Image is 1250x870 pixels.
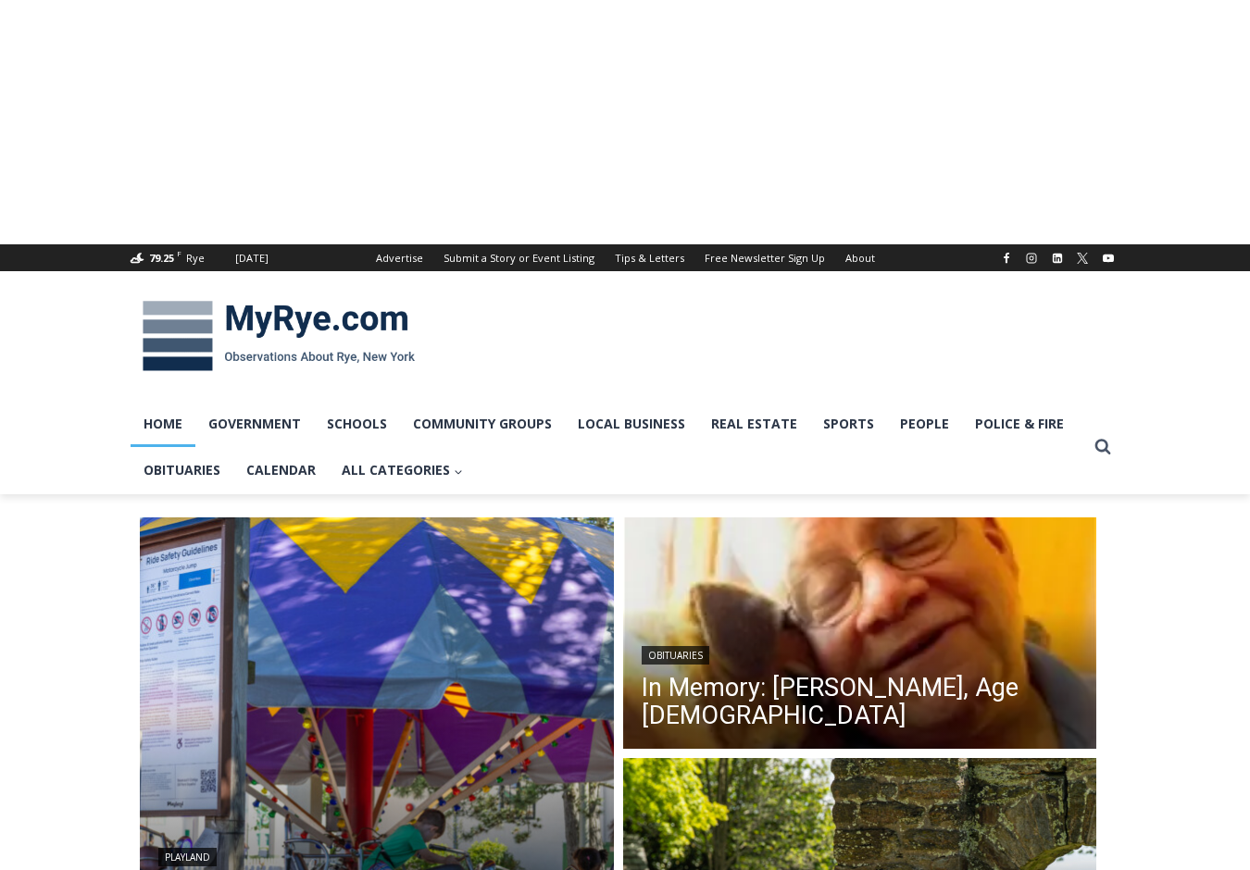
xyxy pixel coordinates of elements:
a: Read More In Memory: Patrick A. Auriemma Jr., Age 70 [623,517,1097,754]
button: View Search Form [1086,430,1119,464]
a: Community Groups [400,401,565,447]
a: Schools [314,401,400,447]
img: Obituary - Patrick Albert Auriemma [623,517,1097,754]
a: X [1071,247,1094,269]
a: In Memory: [PERSON_NAME], Age [DEMOGRAPHIC_DATA] [642,674,1079,729]
a: Free Newsletter Sign Up [694,244,835,271]
a: YouTube [1097,247,1119,269]
a: Submit a Story or Event Listing [433,244,605,271]
span: 79.25 [149,251,174,265]
a: Sports [810,401,887,447]
a: People [887,401,962,447]
a: Home [131,401,195,447]
a: Linkedin [1046,247,1069,269]
div: Rye [186,250,205,267]
a: Advertise [366,244,433,271]
span: All Categories [342,460,463,480]
a: Tips & Letters [605,244,694,271]
span: F [177,248,181,258]
img: MyRye.com [131,288,427,384]
a: Calendar [233,447,329,493]
a: Facebook [995,247,1018,269]
a: Obituaries [642,646,709,665]
div: [DATE] [235,250,269,267]
a: Obituaries [131,447,233,493]
a: Local Business [565,401,698,447]
a: Playland [158,848,217,866]
a: Police & Fire [962,401,1077,447]
a: Government [195,401,314,447]
nav: Primary Navigation [131,401,1086,494]
a: All Categories [329,447,476,493]
nav: Secondary Navigation [366,244,885,271]
a: Real Estate [698,401,810,447]
a: Instagram [1020,247,1043,269]
a: About [835,244,885,271]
